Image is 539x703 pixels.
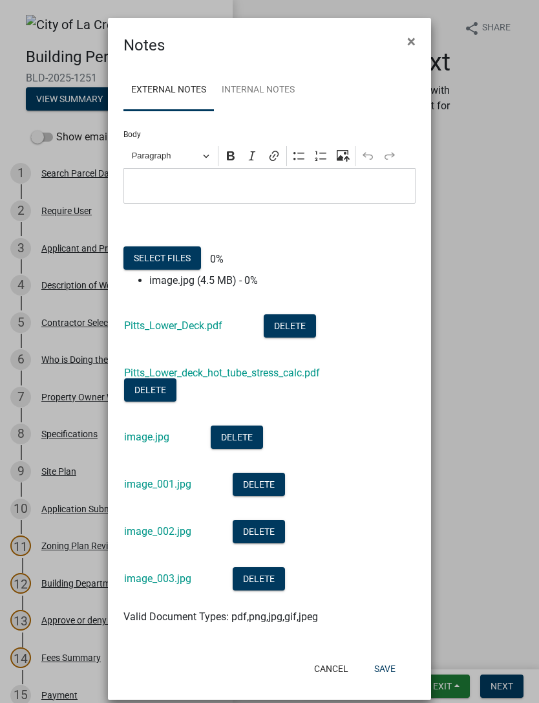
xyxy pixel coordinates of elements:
div: Editor toolbar [123,144,416,168]
a: Pitts_Lower_Deck.pdf [124,319,222,332]
button: Paragraph, Heading [126,146,215,166]
a: Pitts_Lower_deck_hot_tube_stress_calc.pdf [124,367,320,379]
button: Save [364,657,406,680]
button: Delete [233,567,285,590]
a: External Notes [123,70,214,111]
wm-modal-confirm: Delete Document [233,526,285,539]
button: Delete [124,378,176,402]
a: image_001.jpg [124,478,191,490]
div: Editor editing area: main. Press ⌥0 for help. [123,168,416,204]
button: Cancel [304,657,359,680]
wm-modal-confirm: Delete Document [233,574,285,586]
button: Delete [233,520,285,543]
wm-modal-confirm: Delete Document [233,479,285,492]
button: Delete [233,473,285,496]
span: × [407,32,416,50]
h4: Notes [123,34,165,57]
button: Select files [123,246,201,270]
a: image_002.jpg [124,525,191,537]
label: Body [123,131,141,138]
span: Paragraph [132,148,199,164]
wm-modal-confirm: Delete Document [124,385,176,397]
li: image.jpg (4.5 MB) - 0% [149,273,416,288]
span: Valid Document Types: pdf,png,jpg,gif,jpeg [123,611,318,623]
wm-modal-confirm: Delete Document [264,321,316,333]
button: Close [397,23,426,59]
button: Delete [264,314,316,338]
span: 0% [204,253,224,265]
a: Internal Notes [214,70,302,111]
wm-modal-confirm: Delete Document [211,432,263,444]
a: image_003.jpg [124,572,191,585]
button: Delete [211,426,263,449]
a: image.jpg [124,431,169,443]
